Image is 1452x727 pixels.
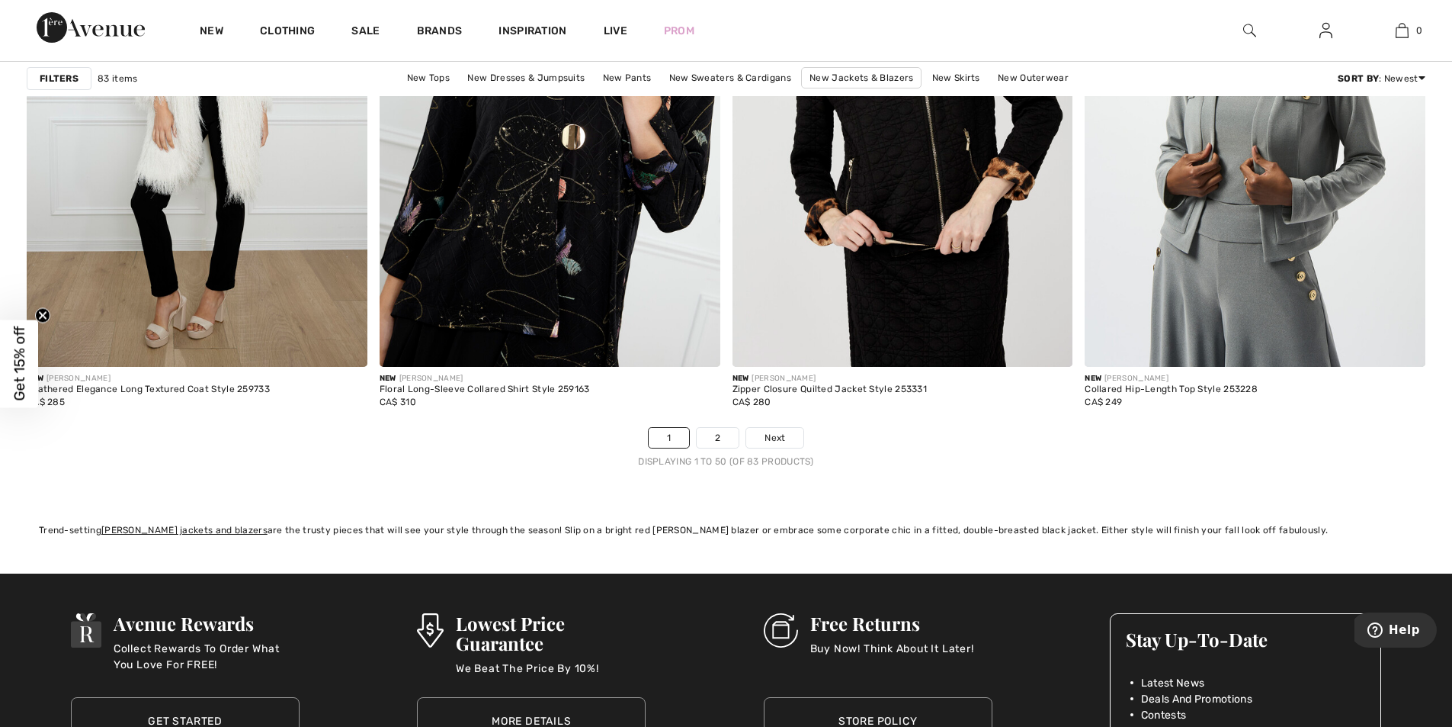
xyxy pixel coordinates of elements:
[27,373,270,384] div: [PERSON_NAME]
[260,24,315,40] a: Clothing
[1085,374,1101,383] span: New
[417,24,463,40] a: Brands
[456,661,646,691] p: We Beat The Price By 10%!
[11,327,28,401] span: Get 15% off
[460,68,592,88] a: New Dresses & Jumpsuits
[200,24,223,40] a: New
[27,374,43,383] span: New
[380,397,416,407] span: CA$ 310
[595,68,659,88] a: New Pants
[764,613,798,648] img: Free Returns
[1126,629,1365,649] h3: Stay Up-To-Date
[1307,21,1345,40] a: Sign In
[35,307,50,323] button: Close teaser
[649,428,689,448] a: 1
[1396,21,1409,40] img: My Bag
[810,613,974,633] h3: Free Returns
[114,613,300,633] h3: Avenue Rewards
[380,374,396,383] span: New
[399,68,457,88] a: New Tops
[39,523,1413,537] div: Trend-setting are the trusty pieces that will see your style through the season! Slip on a bright...
[746,428,803,448] a: Next
[1338,73,1379,84] strong: Sort By
[71,613,101,648] img: Avenue Rewards
[801,67,922,88] a: New Jackets & Blazers
[1085,397,1122,407] span: CA$ 249
[732,384,928,395] div: Zipper Closure Quilted Jacket Style 253331
[1364,21,1439,40] a: 0
[662,68,799,88] a: New Sweaters & Cardigans
[1243,21,1256,40] img: search the website
[1085,384,1258,395] div: Collared Hip-Length Top Style 253228
[114,641,300,671] p: Collect Rewards To Order What You Love For FREE!
[37,12,145,43] img: 1ère Avenue
[380,384,590,395] div: Floral Long-Sleeve Collared Shirt Style 259163
[810,641,974,671] p: Buy Now! Think About It Later!
[380,373,590,384] div: [PERSON_NAME]
[664,23,694,39] a: Prom
[27,384,270,395] div: Feathered Elegance Long Textured Coat Style 259733
[1141,707,1186,723] span: Contests
[1085,373,1258,384] div: [PERSON_NAME]
[27,427,1425,468] nav: Page navigation
[456,613,646,653] h3: Lowest Price Guarantee
[990,68,1076,88] a: New Outerwear
[732,374,749,383] span: New
[925,68,988,88] a: New Skirts
[101,525,268,536] a: [PERSON_NAME] jackets and blazers
[498,24,566,40] span: Inspiration
[417,613,443,648] img: Lowest Price Guarantee
[351,24,380,40] a: Sale
[732,373,928,384] div: [PERSON_NAME]
[1416,24,1422,37] span: 0
[1338,72,1425,85] div: : Newest
[604,23,627,39] a: Live
[40,72,79,85] strong: Filters
[697,428,739,448] a: 2
[27,455,1425,468] div: Displaying 1 to 50 (of 83 products)
[732,397,771,407] span: CA$ 280
[98,72,137,85] span: 83 items
[1141,691,1252,707] span: Deals And Promotions
[764,431,785,445] span: Next
[27,397,65,407] span: CA$ 285
[1354,613,1437,651] iframe: Opens a widget where you can find more information
[1141,675,1204,691] span: Latest News
[1319,21,1332,40] img: My Info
